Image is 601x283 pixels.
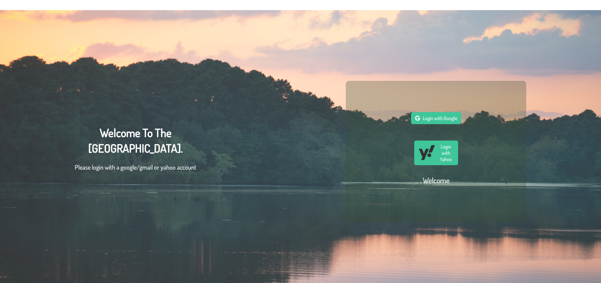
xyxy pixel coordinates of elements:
[75,125,196,178] div: Welcome To The [GEOGRAPHIC_DATA].
[75,162,196,172] p: Please login with a google/gmail or yahoo account
[423,175,450,185] h2: Welcome
[411,112,461,124] button: Login with Google
[423,115,457,121] span: Login with Google
[438,143,454,162] span: Login with Yahoo
[414,141,458,165] button: Login with Yahoo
